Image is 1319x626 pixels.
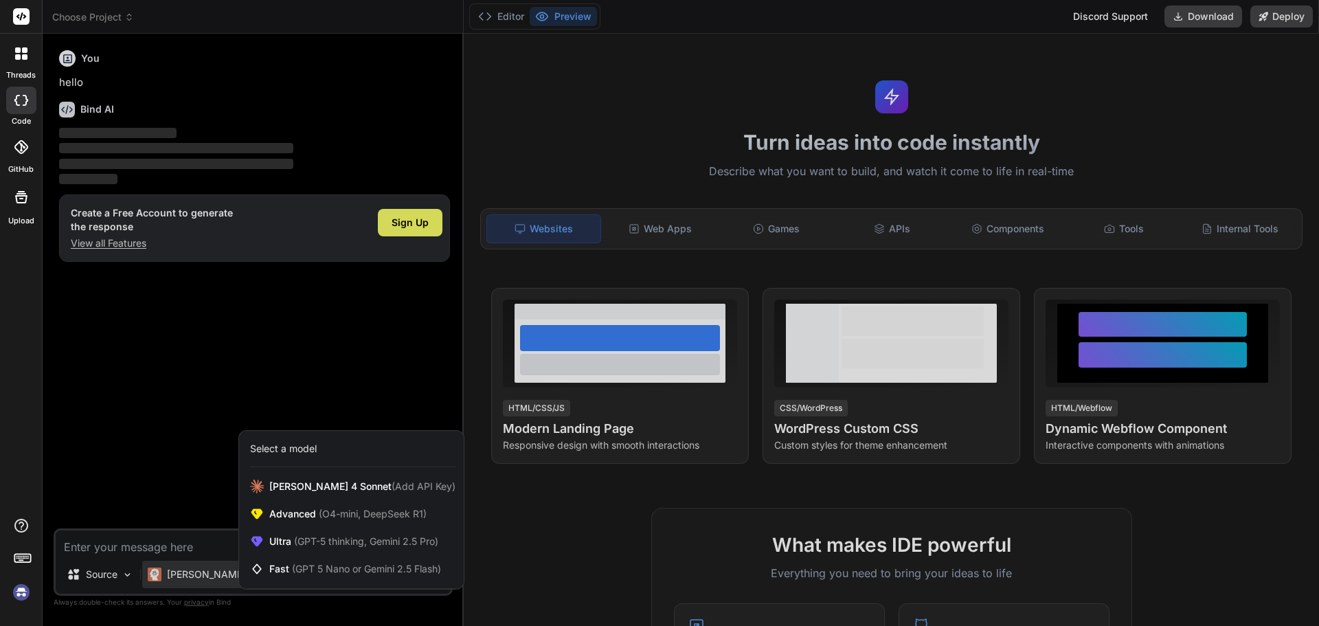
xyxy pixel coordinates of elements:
span: (Add API Key) [392,480,455,492]
span: Ultra [269,535,438,548]
span: Advanced [269,507,427,521]
label: code [12,115,31,127]
span: Fast [269,562,441,576]
span: [PERSON_NAME] 4 Sonnet [269,480,455,493]
label: GitHub [8,164,34,175]
label: threads [6,69,36,81]
span: (GPT-5 thinking, Gemini 2.5 Pro) [291,535,438,547]
label: Upload [8,215,34,227]
span: (O4-mini, DeepSeek R1) [316,508,427,519]
img: signin [10,581,33,604]
div: Select a model [250,442,317,456]
span: (GPT 5 Nano or Gemini 2.5 Flash) [292,563,441,574]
